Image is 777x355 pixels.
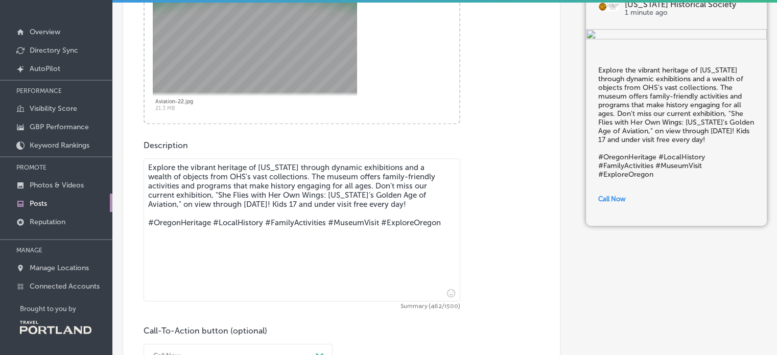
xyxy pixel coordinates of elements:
label: Description [144,140,188,150]
p: Brought to you by [20,305,112,313]
p: Overview [30,28,60,36]
img: Travel Portland [20,321,91,334]
p: Visibility Score [30,104,77,113]
p: Connected Accounts [30,282,100,291]
p: 1 minute ago [625,9,755,17]
span: Insert emoji [442,287,455,299]
span: Call Now [598,195,626,203]
textarea: Explore the vibrant heritage of [US_STATE] through dynamic exhibitions and a wealth of objects fr... [144,158,460,301]
p: Directory Sync [30,46,78,55]
p: [US_STATE] Historical Society [625,1,755,9]
p: Keyword Rankings [30,141,89,150]
span: Summary (462/1500) [144,303,460,310]
p: Posts [30,199,47,208]
p: GBP Performance [30,123,89,131]
h5: Explore the vibrant heritage of [US_STATE] through dynamic exhibitions and a wealth of objects fr... [598,66,755,179]
p: Photos & Videos [30,181,84,190]
p: Manage Locations [30,264,89,272]
p: AutoPilot [30,64,60,73]
p: Reputation [30,218,65,226]
label: Call-To-Action button (optional) [144,326,267,336]
img: ab659587-0c40-4f04-bbd7-1530c647329e [586,29,767,41]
